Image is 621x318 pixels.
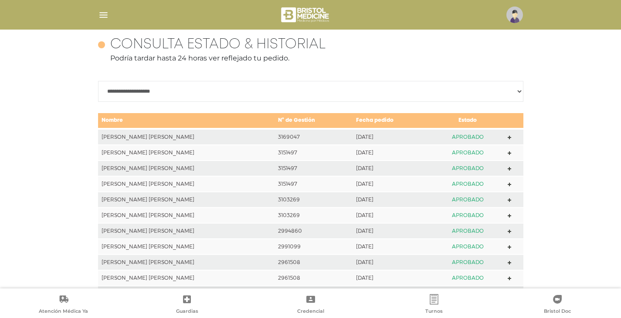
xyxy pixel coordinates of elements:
td: [DATE] [353,192,431,208]
td: [DATE] [353,239,431,254]
td: 2961508 [275,254,353,270]
td: [PERSON_NAME] [PERSON_NAME] [98,129,275,145]
td: Nombre [98,113,275,129]
td: Fecha pedido [353,113,431,129]
td: APROBADO [431,129,504,145]
td: 3103269 [275,192,353,208]
td: [PERSON_NAME] [PERSON_NAME] [98,286,275,301]
td: [DATE] [353,161,431,176]
td: APROBADO [431,192,504,208]
td: Estado [431,113,504,129]
td: APROBADO [431,161,504,176]
td: [PERSON_NAME] [PERSON_NAME] [98,254,275,270]
td: APROBADO [431,208,504,223]
p: Podría tardar hasta 24 horas ver reflejado tu pedido. [98,53,523,64]
td: [PERSON_NAME] [PERSON_NAME] [98,145,275,161]
span: Bristol Doc [544,308,571,316]
td: APROBADO [431,286,504,301]
td: N° de Gestión [275,113,353,129]
td: 2991099 [275,239,353,254]
span: Guardias [176,308,198,316]
a: Bristol Doc [496,294,619,316]
td: [PERSON_NAME] [PERSON_NAME] [98,208,275,223]
td: [DATE] [353,129,431,145]
td: [PERSON_NAME] [PERSON_NAME] [98,161,275,176]
td: 2994860 [275,223,353,239]
td: 3151497 [275,145,353,161]
td: [PERSON_NAME] [PERSON_NAME] [98,223,275,239]
td: [PERSON_NAME] [PERSON_NAME] [98,176,275,192]
img: bristol-medicine-blanco.png [280,4,332,25]
td: 3169047 [275,129,353,145]
td: 3103269 [275,208,353,223]
td: APROBADO [431,145,504,161]
td: APROBADO [431,223,504,239]
a: Guardias [125,294,248,316]
td: [DATE] [353,145,431,161]
td: [DATE] [353,208,431,223]
img: Cober_menu-lines-white.svg [98,10,109,20]
td: 3151497 [275,161,353,176]
td: 2961508 [275,270,353,286]
img: profile-placeholder.svg [506,7,523,23]
td: [PERSON_NAME] [PERSON_NAME] [98,270,275,286]
td: APROBADO [431,176,504,192]
td: 3151497 [275,176,353,192]
td: APROBADO [431,239,504,254]
td: [DATE] [353,254,431,270]
td: [PERSON_NAME] [PERSON_NAME] [98,192,275,208]
a: Atención Médica Ya [2,294,125,316]
a: Turnos [372,294,495,316]
td: [DATE] [353,176,431,192]
td: [DATE] [353,270,431,286]
td: [DATE] [353,223,431,239]
td: APROBADO [431,254,504,270]
a: Credencial [249,294,372,316]
td: 2961508 [275,286,353,301]
span: Turnos [425,308,443,316]
span: Atención Médica Ya [39,308,88,316]
span: Credencial [297,308,324,316]
h4: Consulta estado & historial [110,37,326,53]
td: [DATE] [353,286,431,301]
td: APROBADO [431,270,504,286]
td: [PERSON_NAME] [PERSON_NAME] [98,239,275,254]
